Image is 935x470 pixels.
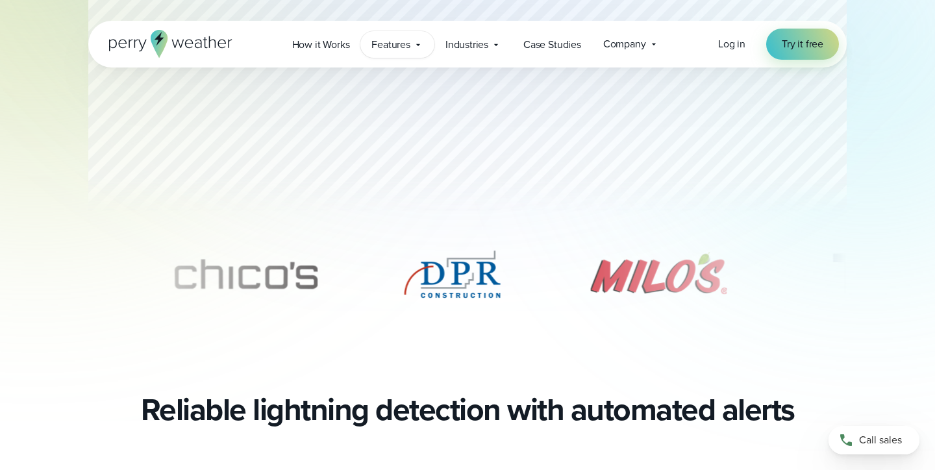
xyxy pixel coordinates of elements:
span: How it Works [292,37,350,53]
div: 3 of 11 [401,242,505,307]
span: Industries [445,37,488,53]
a: Try it free [766,29,839,60]
div: 2 of 11 [153,242,338,307]
div: slideshow [88,242,847,314]
a: Call sales [829,426,919,454]
span: Company [603,36,646,52]
img: Milos.svg [567,242,751,307]
div: 4 of 11 [567,242,751,307]
span: Case Studies [523,37,581,53]
a: Log in [718,36,745,52]
img: DPR-Construction.svg [401,242,505,307]
span: Call sales [859,432,902,448]
span: Try it free [782,36,823,52]
span: Features [371,37,410,53]
a: How it Works [281,31,361,58]
img: Chicos.svg [153,242,338,307]
a: Case Studies [512,31,592,58]
span: Log in [718,36,745,51]
h2: Reliable lightning detection with automated alerts [141,391,795,428]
